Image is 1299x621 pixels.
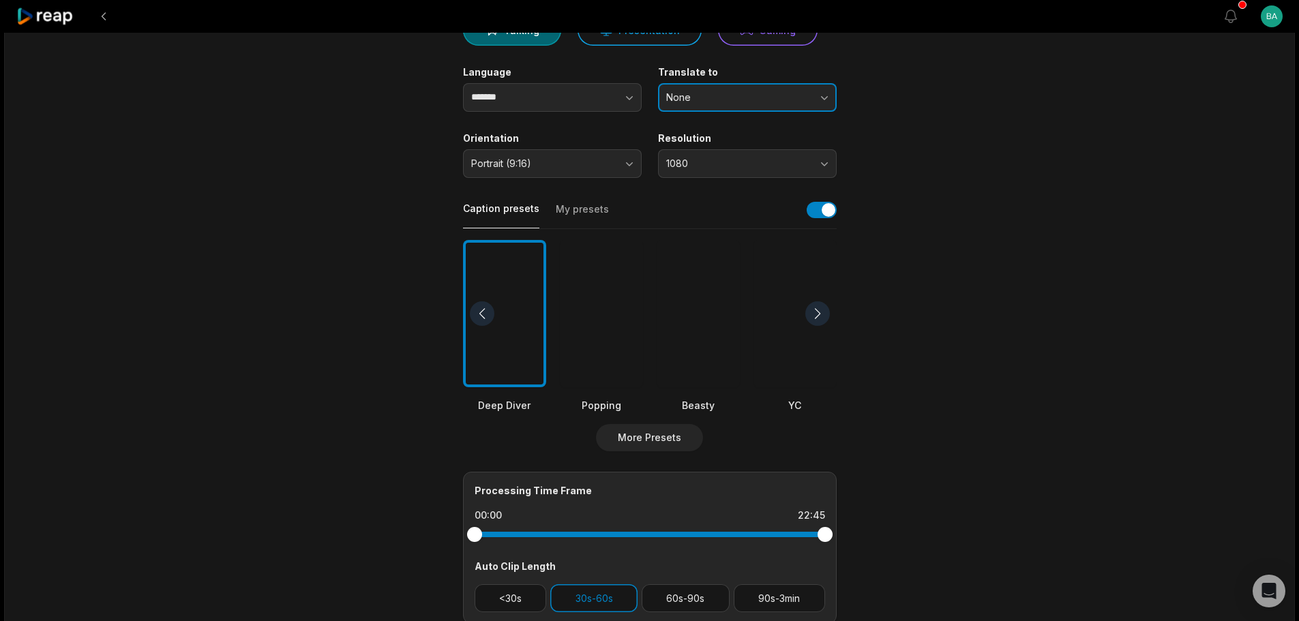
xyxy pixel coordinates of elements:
button: 30s-60s [550,584,638,612]
div: Processing Time Frame [475,483,825,498]
div: Open Intercom Messenger [1253,575,1285,607]
button: <30s [475,584,547,612]
label: Translate to [658,66,837,78]
div: Beasty [657,398,740,412]
label: Resolution [658,132,837,145]
button: Caption presets [463,202,539,228]
button: 60s-90s [642,584,730,612]
div: Popping [560,398,643,412]
div: 22:45 [798,509,825,522]
button: 1080 [658,149,837,178]
span: Portrait (9:16) [471,157,614,170]
button: 90s-3min [734,584,825,612]
div: Deep Diver [463,398,546,412]
button: More Presets [596,424,703,451]
label: Language [463,66,642,78]
span: None [666,91,809,104]
span: 1080 [666,157,809,170]
label: Orientation [463,132,642,145]
button: My presets [556,202,609,228]
button: None [658,83,837,112]
div: 00:00 [475,509,502,522]
button: Portrait (9:16) [463,149,642,178]
div: Auto Clip Length [475,559,825,573]
div: YC [753,398,837,412]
